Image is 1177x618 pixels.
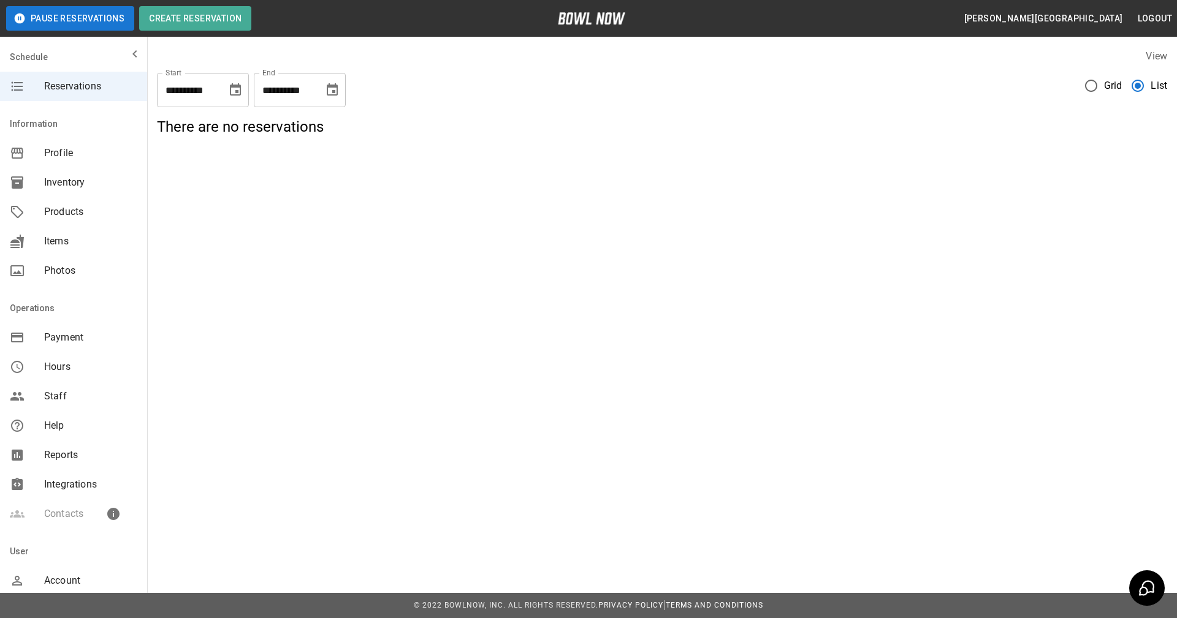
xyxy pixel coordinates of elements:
span: Grid [1104,78,1122,93]
span: Items [44,234,137,249]
span: Reports [44,448,137,462]
a: Privacy Policy [598,601,663,609]
span: Hours [44,360,137,374]
span: Inventory [44,175,137,190]
span: Profile [44,146,137,160]
h5: There are no reservations [157,117,1167,137]
span: Integrations [44,477,137,492]
button: Pause Reservations [6,6,134,31]
span: Payment [44,330,137,345]
button: Logout [1133,7,1177,30]
span: Photos [44,263,137,278]
span: List [1151,78,1167,93]
button: Choose date, selected date is Sep 11, 2025 [223,78,248,102]
span: Reservations [44,79,137,94]
a: Terms and Conditions [666,601,763,609]
span: Staff [44,389,137,404]
img: logo [558,12,625,24]
span: Account [44,573,137,588]
button: Create Reservation [139,6,251,31]
label: View [1146,50,1167,62]
span: Help [44,418,137,433]
span: © 2022 BowlNow, Inc. All Rights Reserved. [414,601,598,609]
button: [PERSON_NAME][GEOGRAPHIC_DATA] [959,7,1128,30]
span: Products [44,205,137,219]
button: Choose date, selected date is Oct 11, 2025 [320,78,345,102]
